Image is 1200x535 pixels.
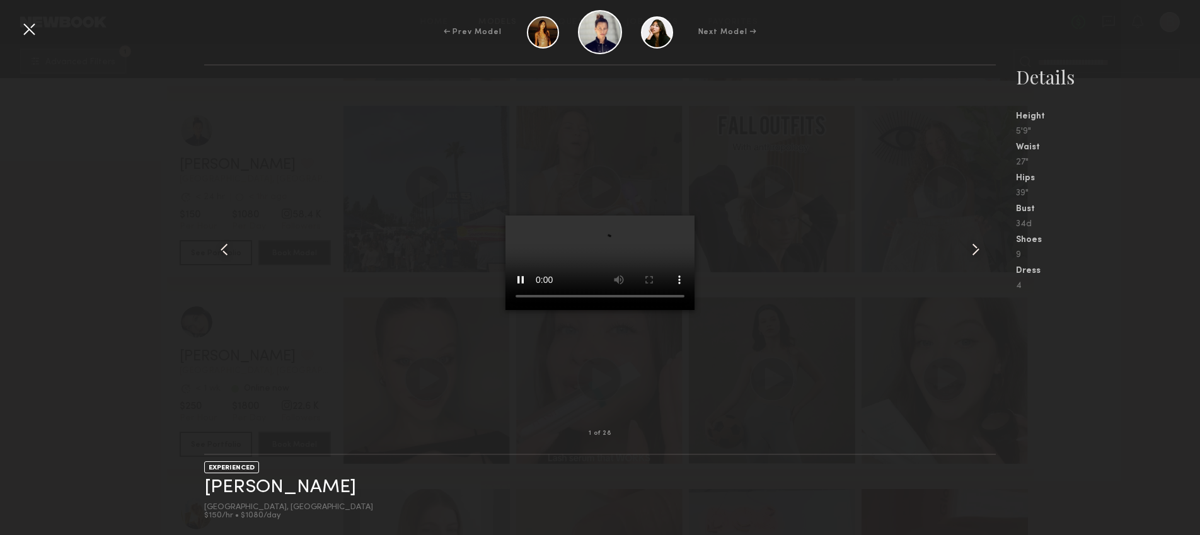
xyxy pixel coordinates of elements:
div: Height [1016,112,1200,121]
div: ← Prev Model [444,26,502,38]
div: Next Model → [698,26,757,38]
div: EXPERIENCED [204,461,259,473]
div: Hips [1016,174,1200,183]
div: Shoes [1016,236,1200,244]
div: [GEOGRAPHIC_DATA], [GEOGRAPHIC_DATA] [204,503,373,512]
div: 1 of 28 [589,430,611,437]
div: 4 [1016,282,1200,291]
div: 39" [1016,189,1200,198]
div: 34d [1016,220,1200,229]
div: Waist [1016,143,1200,152]
div: Dress [1016,267,1200,275]
div: 27" [1016,158,1200,167]
div: $150/hr • $1080/day [204,512,373,520]
div: Details [1016,64,1200,89]
div: Bust [1016,205,1200,214]
div: 9 [1016,251,1200,260]
div: 5'9" [1016,127,1200,136]
a: [PERSON_NAME] [204,478,356,497]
